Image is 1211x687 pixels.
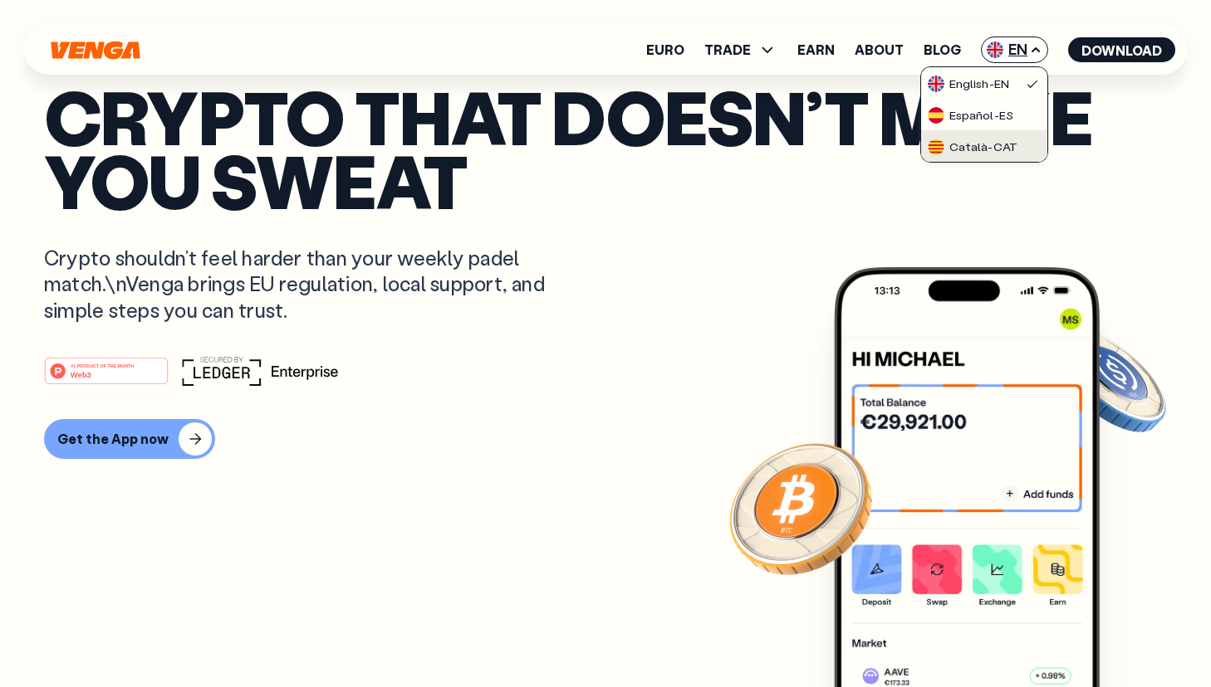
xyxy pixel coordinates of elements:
img: flag-cat [928,139,944,155]
img: USDC coin [1050,321,1169,441]
div: Get the App now [57,431,169,447]
p: Crypto that doesn’t make you sweat [44,85,1167,212]
a: flag-catCatalà-CAT [921,130,1047,162]
a: Get the App now [44,419,1167,459]
a: flag-esEspañol-ES [921,99,1047,130]
span: TRADE [704,43,751,56]
tspan: #1 PRODUCT OF THE MONTH [71,363,134,368]
a: flag-ukEnglish-EN [921,67,1047,99]
div: English - EN [928,76,1009,92]
div: Català - CAT [928,139,1017,155]
button: Get the App now [44,419,215,459]
tspan: Web3 [71,369,91,378]
span: EN [981,37,1048,63]
a: About [855,43,904,56]
a: #1 PRODUCT OF THE MONTHWeb3 [44,367,169,388]
svg: Home [49,41,142,60]
a: Blog [924,43,961,56]
img: flag-es [928,107,944,124]
img: flag-uk [928,76,944,92]
img: Bitcoin [726,433,875,582]
img: flag-uk [987,41,1003,58]
button: Download [1068,37,1175,62]
a: Earn [797,43,835,56]
a: Euro [646,43,684,56]
div: Español - ES [928,107,1013,124]
span: TRADE [704,40,777,60]
p: Crypto shouldn’t feel harder than your weekly padel match.\nVenga brings EU regulation, local sup... [44,245,569,323]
